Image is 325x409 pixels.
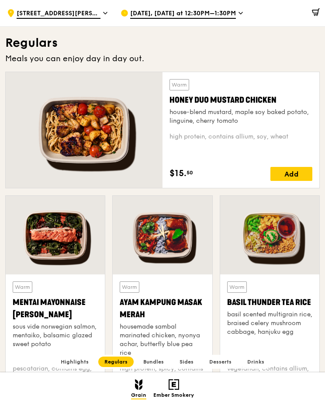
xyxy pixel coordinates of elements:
[120,296,205,321] div: Ayam Kampung Masak Merah
[169,167,187,180] span: $15.
[17,9,100,19] span: [STREET_ADDRESS][PERSON_NAME]
[5,52,320,65] div: Meals you can enjoy day in day out.
[169,79,189,90] div: Warm
[169,108,312,125] div: house-blend mustard, maple soy baked potato, linguine, cherry tomato
[169,132,312,141] div: high protein, contains allium, soy, wheat
[169,379,179,390] img: Ember Smokery mobile logo
[270,167,312,181] div: Add
[135,379,142,390] img: Grain mobile logo
[5,35,320,51] h3: Regulars
[13,281,32,293] div: Warm
[169,94,312,106] div: Honey Duo Mustard Chicken
[13,296,98,321] div: Mentai Mayonnaise [PERSON_NAME]
[120,281,139,293] div: Warm
[13,322,98,349] div: sous vide norwegian salmon, mentaiko, balsamic glazed sweet potato
[131,392,146,399] span: Grain
[227,310,312,336] div: basil scented multigrain rice, braised celery mushroom cabbage, hanjuku egg
[227,281,247,293] div: Warm
[153,392,194,399] span: Ember Smokery
[130,9,236,19] span: [DATE], [DATE] at 12:30PM–1:30PM
[120,322,205,357] div: housemade sambal marinated chicken, nyonya achar, butterfly blue pea rice
[187,169,193,176] span: 50
[227,296,312,308] div: Basil Thunder Tea Rice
